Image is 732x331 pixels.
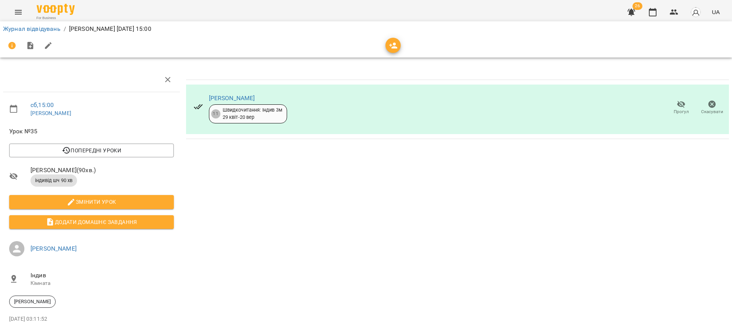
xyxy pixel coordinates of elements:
img: avatar_s.png [690,7,701,18]
span: Змінити урок [15,197,168,206]
div: Швидкочитання: Індив 3м 29 квіт - 20 вер [223,107,282,121]
a: сб , 15:00 [30,101,54,109]
nav: breadcrumb [3,24,729,34]
span: індивід шч 90 хв [30,177,77,184]
a: [PERSON_NAME] [30,245,77,252]
button: Попередні уроки [9,144,174,157]
button: Прогул [666,97,697,118]
button: Menu [9,3,27,21]
span: Урок №35 [9,127,174,136]
button: UA [709,5,723,19]
p: [DATE] 03:11:52 [9,315,174,323]
p: Кімната [30,280,174,287]
span: Скасувати [701,109,723,115]
span: UA [712,8,720,16]
button: Додати домашнє завдання [9,215,174,229]
span: Прогул [674,109,689,115]
li: / [64,24,66,34]
button: Скасувати [697,97,727,118]
img: Voopty Logo [37,4,75,15]
span: [PERSON_NAME] [10,298,55,305]
a: [PERSON_NAME] [30,110,71,116]
span: Попередні уроки [15,146,168,155]
span: For Business [37,16,75,21]
div: [PERSON_NAME] [9,296,56,308]
p: [PERSON_NAME] [DATE] 15:00 [69,24,151,34]
a: [PERSON_NAME] [209,94,255,102]
span: Індив [30,271,174,280]
a: Журнал відвідувань [3,25,61,32]
div: 11 [211,109,220,118]
span: 26 [632,2,642,10]
span: [PERSON_NAME] ( 90 хв. ) [30,166,174,175]
button: Змінити урок [9,195,174,209]
span: Додати домашнє завдання [15,217,168,227]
